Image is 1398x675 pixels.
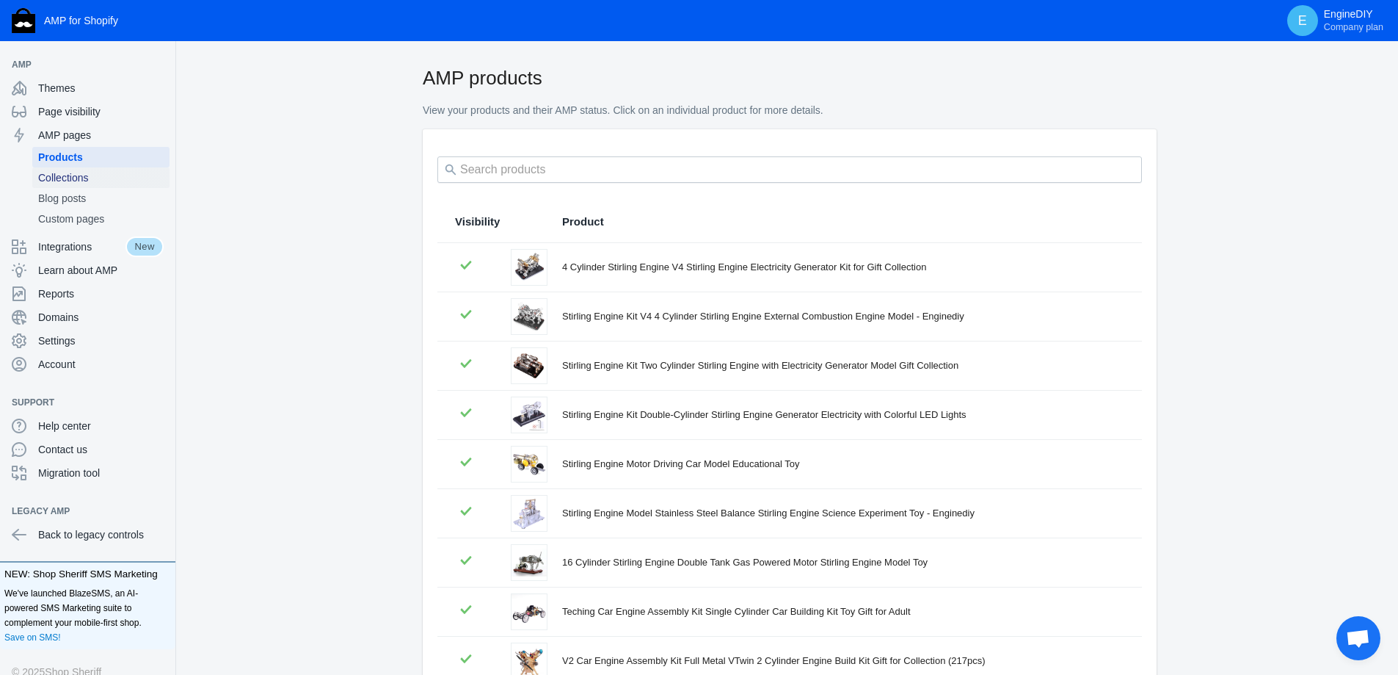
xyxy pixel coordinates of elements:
a: Save on SMS! [4,630,61,645]
p: View your products and their AMP status. Click on an individual product for more details. [423,104,1157,118]
div: Stirling Engine Model Stainless Steel Balance Stirling Engine Science Experiment Toy - Enginediy [562,506,1124,521]
p: EngineDIY [1324,8,1383,33]
span: E [1295,13,1310,28]
img: 16_Cylinder_Stirling_Engine_Kit_Gas_Powered_Creative_Motor_Stirling_Engine_Model_Toy_1.jpg [511,545,547,580]
span: Settings [38,333,164,348]
img: Stirling_Engine_Kit_Two_Cylinder_Stirling_Engine_with_Electricity_Generator_Model_Gift_Collection... [511,348,547,383]
span: Custom pages [38,212,164,226]
span: Page visibility [38,104,164,119]
div: 4 Cylinder Stirling Engine V4 Stirling Engine Electricity Generator Kit for Gift Collection [562,260,1124,275]
img: 87174de8-c0d7-4ebd-82a6-9d2311b4ec60.jpg [511,447,547,482]
a: Migration tool [6,461,170,485]
a: IntegrationsNew [6,235,170,259]
span: Learn about AMP [38,263,164,278]
a: Settings [6,329,170,353]
div: Stirling Engine Kit Double-Cylinder Stirling Engine Generator Electricity with Colorful LED Lights [562,408,1124,422]
a: Blog posts [32,188,170,209]
span: Contact us [38,442,164,457]
a: Custom pages [32,209,170,229]
a: Themes [6,76,170,100]
div: Teching Car Engine Assembly Kit Single Cylinder Car Building Kit Toy Gift for Adult [562,604,1124,619]
a: Products [32,147,170,167]
input: Search products [437,156,1142,183]
span: Product [562,214,604,229]
a: Collections [32,167,170,188]
a: Account [6,353,170,376]
span: AMP for Shopify [44,15,118,26]
span: AMP [12,57,149,72]
span: Integrations [38,239,125,254]
button: Add a sales channel [149,508,172,514]
span: Domains [38,310,164,325]
img: 10d60023-3fa5-4b2a-be67-14aac37264a3_23b0428a-830c-44fb-80d1-31b44dd3dba0.jpg [511,594,547,629]
a: Page visibility [6,100,170,123]
div: Stirling Engine Kit V4 4 Cylinder Stirling Engine External Combustion Engine Model - Enginediy [562,309,1124,324]
div: 开放式聊天 [1336,616,1380,660]
button: Add a sales channel [149,400,172,405]
a: Back to legacy controls [6,523,170,546]
a: Contact us [6,438,170,461]
span: New [125,237,164,257]
span: AMP pages [38,128,164,142]
span: Support [12,395,149,410]
a: Learn about AMP [6,259,170,282]
img: 89db7376-345e-4937-a64a-8581e85ba620.jpg [511,397,547,433]
span: Products [38,150,164,165]
img: 4_Cylinder_Stirling_Engine_V4_Stirling_Engine_Electric_Generator_Kit_for_Gift_Collection_5.jpg [511,250,547,285]
span: Themes [38,81,164,95]
span: Reports [38,286,164,301]
a: Domains [6,306,170,329]
a: Reports [6,282,170,306]
div: Stirling Engine Kit Two Cylinder Stirling Engine with Electricity Generator Model Gift Collection [562,358,1124,373]
div: V2 Car Engine Assembly Kit Full Metal VTwin 2 Cylinder Engine Build Kit Gift for Collection (217pcs) [562,654,1124,668]
span: Legacy AMP [12,504,149,519]
img: Stirling_Engine_Kit_V4_4_Cylinder_Stirling_Engine_External_Combustion_Engine_Model_-_Enginediy_3.jpg [511,299,547,334]
div: 16 Cylinder Stirling Engine Double Tank Gas Powered Motor Stirling Engine Model Toy [562,555,1124,570]
h2: AMP products [423,65,1157,91]
span: Migration tool [38,466,164,480]
span: Blog posts [38,191,164,206]
span: Visibility [455,214,500,229]
button: Add a sales channel [149,62,172,68]
span: Company plan [1324,21,1383,33]
span: Back to legacy controls [38,527,164,542]
img: Shop Sheriff Logo [12,8,35,33]
span: Collections [38,170,164,185]
span: Help center [38,419,164,433]
span: Account [38,357,164,372]
div: Stirling Engine Motor Driving Car Model Educational Toy [562,457,1124,472]
img: 7243582e-0a0c-4290-9a97-de08f3e5ad55.jpg [511,496,547,531]
a: AMP pages [6,123,170,147]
